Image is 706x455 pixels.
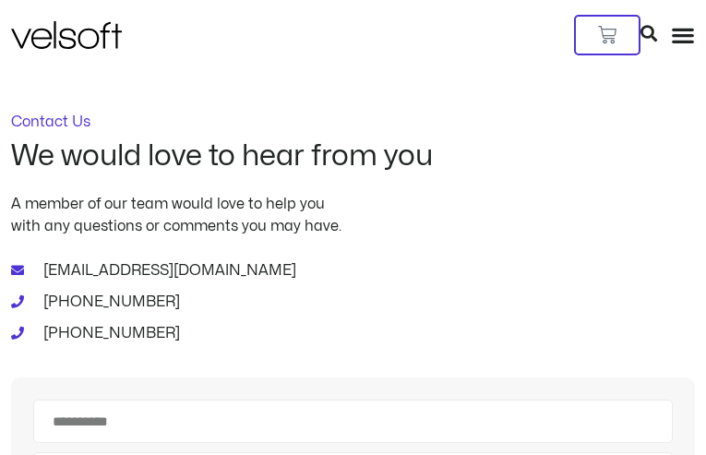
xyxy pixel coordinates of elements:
[11,193,695,237] p: A member of our team would love to help you with any questions or comments you may have.
[39,322,180,344] span: [PHONE_NUMBER]
[671,23,695,47] div: Menu Toggle
[39,291,180,313] span: [PHONE_NUMBER]
[11,259,695,281] a: [EMAIL_ADDRESS][DOMAIN_NAME]
[11,21,122,49] img: Velsoft Training Materials
[39,259,296,281] span: [EMAIL_ADDRESS][DOMAIN_NAME]
[11,140,695,172] h2: We would love to hear from you
[11,114,695,129] p: Contact Us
